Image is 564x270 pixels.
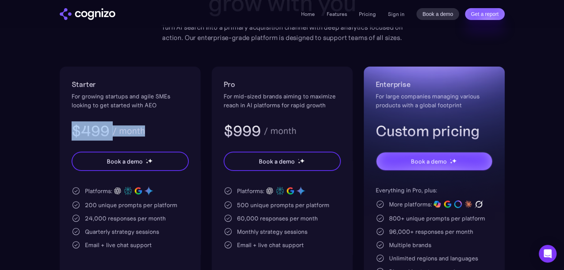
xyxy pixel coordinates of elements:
[376,186,493,195] div: Everything in Pro, plus:
[359,11,376,17] a: Pricing
[224,78,341,90] h2: Pro
[237,214,318,223] div: 60,000 responses per month
[452,158,456,163] img: star
[224,152,341,171] a: Book a demostarstarstar
[85,200,177,209] div: 200 unique prompts per platform
[376,152,493,171] a: Book a demostarstarstar
[388,10,405,18] a: Sign in
[107,157,142,166] div: Book a demo
[72,152,189,171] a: Book a demostarstarstar
[112,126,145,135] div: / month
[389,200,432,209] div: More platforms:
[72,121,110,141] h3: $499
[85,214,166,223] div: 24,000 responses per month
[450,161,452,164] img: star
[300,158,304,163] img: star
[376,121,493,141] h3: Custom pricing
[327,11,347,17] a: Features
[389,227,473,236] div: 96,000+ responses per month
[237,186,264,195] div: Platforms:
[72,92,189,109] div: For growing startups and agile SMEs looking to get started with AEO
[259,157,294,166] div: Book a demo
[376,92,493,109] div: For large companies managing various products with a global footprint
[146,159,147,160] img: star
[376,78,493,90] h2: Enterprise
[224,121,261,141] h3: $999
[465,8,505,20] a: Get a report
[389,240,431,249] div: Multiple brands
[539,245,557,263] div: Open Intercom Messenger
[85,227,159,236] div: Quarterly strategy sessions
[416,8,459,20] a: Book a demo
[237,240,304,249] div: Email + live chat support
[264,126,296,135] div: / month
[389,214,485,223] div: 800+ unique prompts per platform
[298,159,299,160] img: star
[450,159,451,160] img: star
[411,157,446,166] div: Book a demo
[60,8,115,20] img: cognizo logo
[146,161,148,164] img: star
[85,186,112,195] div: Platforms:
[298,161,300,164] img: star
[156,22,408,43] div: Turn AI search into a primary acquisition channel with deep analytics focused on action. Our ente...
[301,11,315,17] a: Home
[85,240,152,249] div: Email + live chat support
[60,8,115,20] a: home
[224,92,341,109] div: For mid-sized brands aiming to maximize reach in AI platforms for rapid growth
[389,254,478,263] div: Unlimited regions and languages
[148,158,152,163] img: star
[72,78,189,90] h2: Starter
[237,227,307,236] div: Monthly strategy sessions
[237,200,329,209] div: 500 unique prompts per platform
